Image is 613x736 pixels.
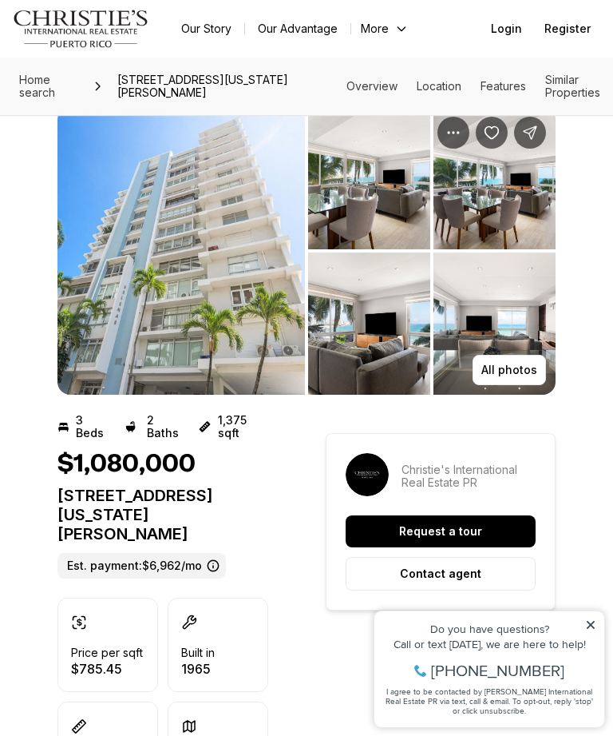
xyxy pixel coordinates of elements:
a: Our Story [168,18,244,40]
button: Contact agent [346,557,536,591]
button: Save Property: 1 WASHINGTON ST. #4-A [476,117,508,149]
span: Home search [19,73,55,99]
a: Skip to: Location [417,79,461,93]
nav: Page section menu [346,74,600,99]
p: $785.45 [71,662,143,675]
li: 2 of 11 [308,107,556,395]
button: Share Property: 1 WASHINGTON ST. #4-A [514,117,546,149]
span: [PHONE_NUMBER] [65,75,199,91]
p: Contact agent [400,567,481,580]
span: Login [491,22,522,35]
p: 1,375 sqft [218,414,268,440]
span: [STREET_ADDRESS][US_STATE][PERSON_NAME] [111,67,346,105]
a: Our Advantage [245,18,350,40]
span: I agree to be contacted by [PERSON_NAME] International Real Estate PR via text, call & email. To ... [20,98,227,129]
a: Skip to: Features [481,79,526,93]
p: All photos [481,364,537,376]
a: Skip to: Overview [346,79,397,93]
h1: $1,080,000 [57,449,196,479]
p: Built in [181,646,215,659]
button: More [351,18,418,40]
p: 3 Beds [76,414,112,440]
button: View image gallery [308,107,430,249]
button: View image gallery [308,253,430,395]
div: Listing Photos [57,107,556,395]
button: View image gallery [433,107,556,249]
button: Login [481,13,532,45]
button: Property options [437,117,469,149]
p: Price per sqft [71,646,143,659]
button: All photos [473,355,546,385]
button: Request a tour [346,515,536,547]
button: Register [535,13,600,45]
img: logo [13,10,149,48]
p: [STREET_ADDRESS][US_STATE][PERSON_NAME] [57,486,268,543]
p: Request a tour [399,525,482,538]
button: View image gallery [57,107,305,395]
div: Call or text [DATE], we are here to help! [17,51,231,62]
p: Christie's International Real Estate PR [401,463,536,489]
label: Est. payment: $6,962/mo [57,553,226,579]
button: View image gallery [433,253,556,395]
a: Skip to: Similar Properties [545,73,600,99]
a: Home search [13,67,85,105]
p: 2 Baths [147,414,187,440]
div: Do you have questions? [17,36,231,47]
span: Register [544,22,591,35]
p: 1965 [181,662,215,675]
li: 1 of 11 [57,107,305,395]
